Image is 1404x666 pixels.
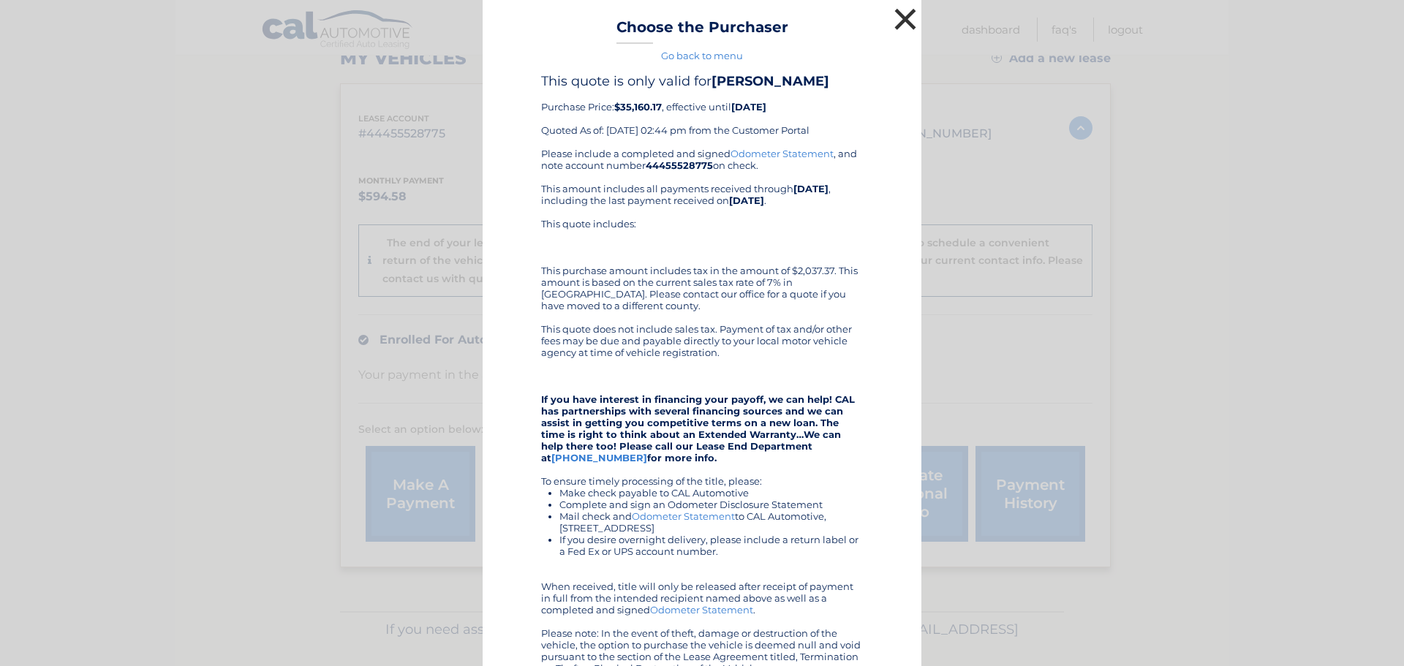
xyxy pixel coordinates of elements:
b: [PERSON_NAME] [712,73,829,89]
a: [PHONE_NUMBER] [551,452,647,463]
b: [DATE] [729,194,764,206]
h3: Choose the Purchaser [616,18,788,44]
a: Odometer Statement [650,604,753,616]
li: If you desire overnight delivery, please include a return label or a Fed Ex or UPS account number. [559,534,863,557]
a: Go back to menu [661,50,743,61]
b: 44455528775 [646,159,713,171]
b: $35,160.17 [614,101,662,113]
div: Purchase Price: , effective until Quoted As of: [DATE] 02:44 pm from the Customer Portal [541,73,863,148]
h4: This quote is only valid for [541,73,863,89]
b: [DATE] [793,183,829,194]
button: × [891,4,920,34]
li: Make check payable to CAL Automotive [559,487,863,499]
a: Odometer Statement [632,510,735,522]
li: Complete and sign an Odometer Disclosure Statement [559,499,863,510]
b: [DATE] [731,101,766,113]
a: Odometer Statement [731,148,834,159]
div: This quote includes: This purchase amount includes tax in the amount of $2,037.37. This amount is... [541,218,863,311]
strong: If you have interest in financing your payoff, we can help! CAL has partnerships with several fin... [541,393,855,463]
li: Mail check and to CAL Automotive, [STREET_ADDRESS] [559,510,863,534]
